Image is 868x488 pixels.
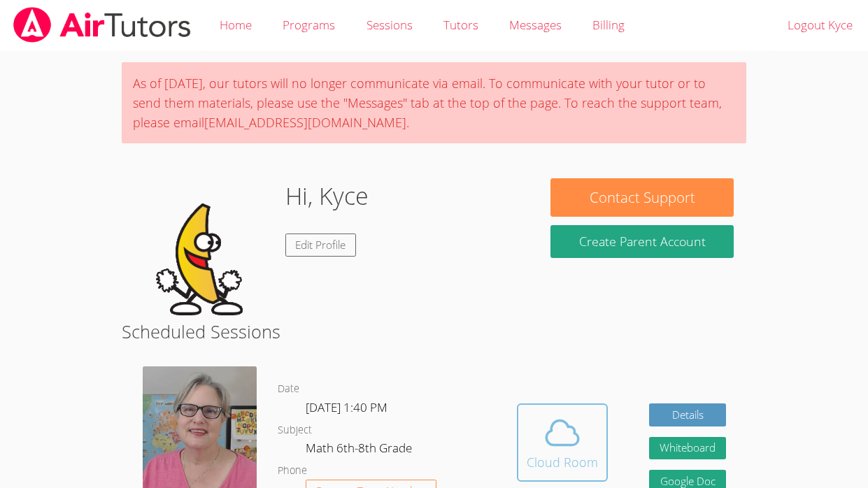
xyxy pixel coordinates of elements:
dd: Math 6th-8th Grade [306,438,415,462]
a: Details [649,403,726,426]
dt: Subject [278,422,312,439]
button: Contact Support [550,178,734,217]
span: [DATE] 1:40 PM [306,399,387,415]
span: Messages [509,17,562,33]
dt: Date [278,380,299,398]
img: Animated-GIF-Banana.gif [134,178,274,318]
button: Create Parent Account [550,225,734,258]
button: Whiteboard [649,437,726,460]
button: Cloud Room [517,403,608,482]
dt: Phone [278,462,307,480]
div: As of [DATE], our tutors will no longer communicate via email. To communicate with your tutor or ... [122,62,747,143]
div: Cloud Room [527,452,598,472]
a: Edit Profile [285,234,357,257]
h2: Scheduled Sessions [122,318,747,345]
h1: Hi, Kyce [285,178,369,214]
img: airtutors_banner-c4298cdbf04f3fff15de1276eac7730deb9818008684d7c2e4769d2f7ddbe033.png [12,7,192,43]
